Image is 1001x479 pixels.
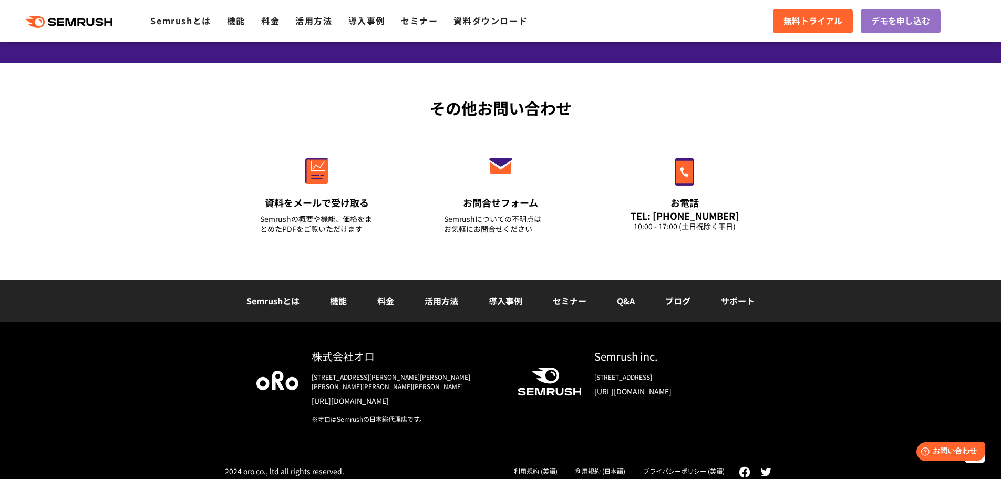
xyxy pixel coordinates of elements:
[312,414,501,424] div: ※オロはSemrushの日本総代理店です。
[665,294,690,307] a: ブログ
[227,14,245,27] a: 機能
[246,294,300,307] a: Semrushとは
[425,294,458,307] a: 活用方法
[422,136,580,247] a: お問合せフォーム Semrushについての不明点はお気軽にお問合せください
[348,14,385,27] a: 導入事例
[312,349,501,364] div: 株式会社オロ
[225,96,777,120] div: その他お問い合わせ
[330,294,347,307] a: 機能
[783,14,842,28] span: 無料トライアル
[628,221,741,231] div: 10:00 - 17:00 (土日祝除く平日)
[871,14,930,28] span: デモを申し込む
[628,196,741,209] div: お電話
[594,386,745,396] a: [URL][DOMAIN_NAME]
[643,466,725,475] a: プライバシーポリシー (英語)
[225,466,344,476] div: 2024 oro co., ltd all rights reserved.
[773,9,853,33] a: 無料トライアル
[594,349,745,364] div: Semrush inc.
[260,214,374,234] div: Semrushの概要や機能、価格をまとめたPDFをご覧いただけます
[739,466,750,478] img: facebook
[444,214,558,234] div: Semrushについての不明点は お気軽にお問合せください
[256,371,298,390] img: oro company
[150,14,211,27] a: Semrushとは
[295,14,332,27] a: 活用方法
[628,210,741,221] div: TEL: [PHONE_NUMBER]
[514,466,558,475] a: 利用規約 (英語)
[761,468,771,476] img: twitter
[575,466,625,475] a: 利用規約 (日本語)
[444,196,558,209] div: お問合せフォーム
[312,395,501,406] a: [URL][DOMAIN_NAME]
[312,372,501,391] div: [STREET_ADDRESS][PERSON_NAME][PERSON_NAME][PERSON_NAME][PERSON_NAME][PERSON_NAME]
[238,136,396,247] a: 資料をメールで受け取る Semrushの概要や機能、価格をまとめたPDFをご覧いただけます
[721,294,755,307] a: サポート
[594,372,745,382] div: [STREET_ADDRESS]
[260,196,374,209] div: 資料をメールで受け取る
[453,14,528,27] a: 資料ダウンロード
[489,294,522,307] a: 導入事例
[907,438,989,467] iframe: Help widget launcher
[617,294,635,307] a: Q&A
[553,294,586,307] a: セミナー
[261,14,280,27] a: 料金
[377,294,394,307] a: 料金
[861,9,941,33] a: デモを申し込む
[401,14,438,27] a: セミナー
